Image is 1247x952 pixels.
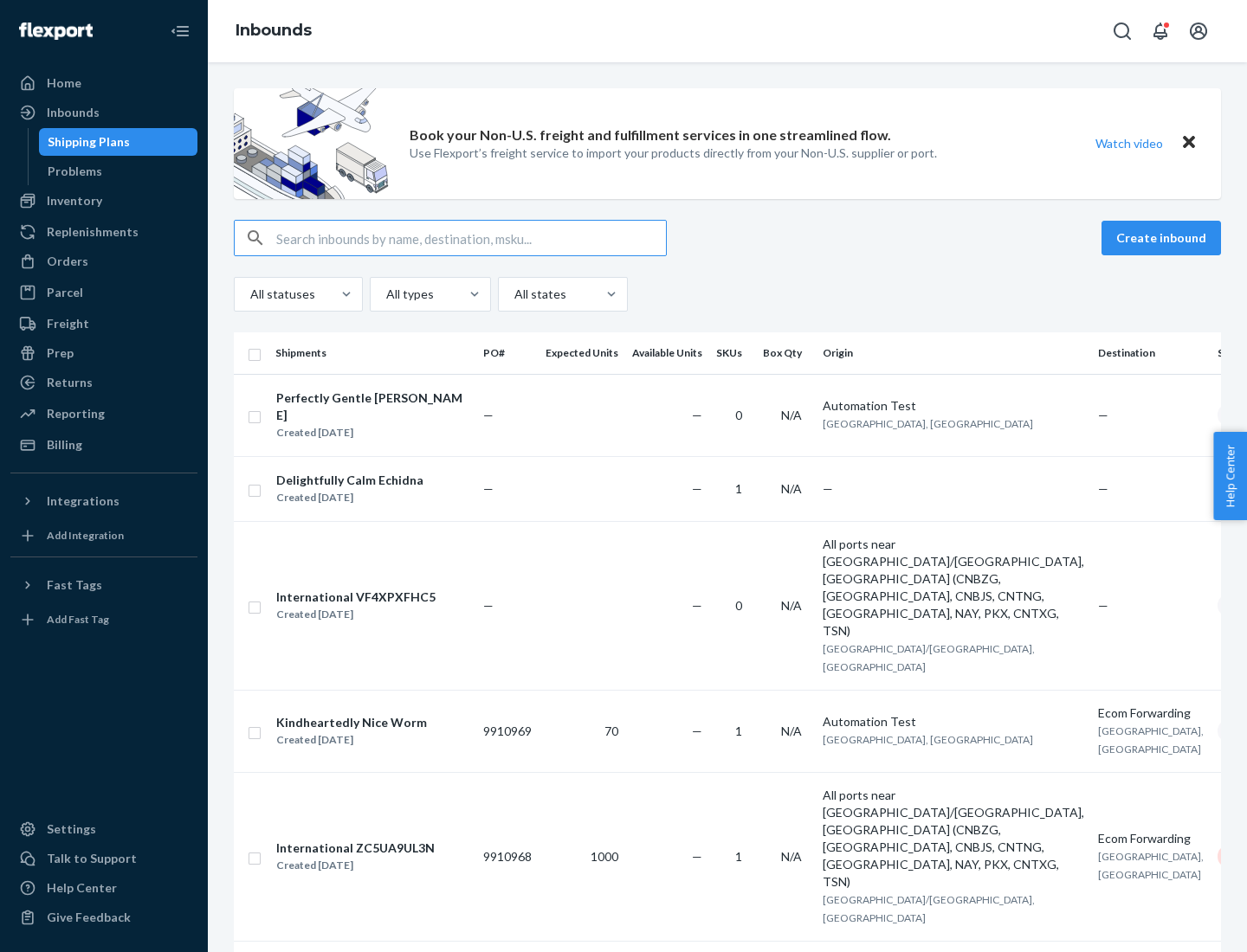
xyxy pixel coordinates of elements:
[236,21,312,40] a: Inbounds
[276,424,468,441] div: Created [DATE]
[1181,14,1216,48] button: Open account menu
[692,598,702,613] span: —
[1098,724,1204,756] span: [GEOGRAPHIC_DATA], [GEOGRAPHIC_DATA]
[249,286,250,303] input: All statuses
[735,481,742,496] span: 1
[781,724,802,738] span: N/A
[1178,131,1200,156] button: Close
[276,839,435,857] div: International ZC5UA9UL3N
[10,874,197,902] a: Help Center
[163,14,197,48] button: Close Navigation
[410,125,891,145] p: Book your Non-U.S. freight and fulfillment services in one streamlined flow.
[47,284,83,301] div: Parcel
[47,850,137,867] div: Talk to Support
[10,400,197,428] a: Reporting
[47,223,139,241] div: Replenishments
[513,286,514,303] input: All states
[10,815,197,843] a: Settings
[276,221,666,255] input: Search inbounds by name, destination, msku...
[47,104,100,121] div: Inbounds
[1098,598,1108,613] span: —
[483,408,494,422] span: —
[48,163,102,180] div: Problems
[483,598,494,613] span: —
[735,408,742,422] span: 0
[10,571,197,599] button: Fast Tags
[10,218,197,246] a: Replenishments
[39,158,198,185] a: Problems
[48,133,130,151] div: Shipping Plans
[823,733,1033,746] span: [GEOGRAPHIC_DATA], [GEOGRAPHIC_DATA]
[756,332,816,374] th: Box Qty
[476,332,539,374] th: PO#
[47,612,109,627] div: Add Fast Tag
[781,408,802,422] span: N/A
[47,576,102,594] div: Fast Tags
[709,332,756,374] th: SKUs
[1143,14,1178,48] button: Open notifications
[268,332,476,374] th: Shipments
[10,339,197,367] a: Prep
[692,481,702,496] span: —
[47,879,117,897] div: Help Center
[276,389,468,424] div: Perfectly Gentle [PERSON_NAME]
[1084,131,1174,156] button: Watch video
[1105,14,1140,48] button: Open Search Box
[735,724,742,738] span: 1
[781,598,802,613] span: N/A
[10,69,197,97] a: Home
[410,145,937,162] p: Use Flexport’s freight service to import your products directly from your Non-U.S. supplier or port.
[19,23,93,40] img: Flexport logo
[276,489,423,506] div: Created [DATE]
[10,845,197,872] a: Talk to Support
[735,849,742,864] span: 1
[47,492,120,510] div: Integrations
[1098,830,1204,847] div: Ecom Forwarding
[476,772,539,941] td: 9910968
[10,522,197,550] a: Add Integration
[10,904,197,931] button: Give Feedback
[476,690,539,772] td: 9910969
[823,713,1084,730] div: Automation Test
[276,472,423,489] div: Delightfully Calm Echidna
[1102,221,1221,255] button: Create inbound
[1098,408,1108,422] span: —
[823,787,1084,891] div: All ports near [GEOGRAPHIC_DATA]/[GEOGRAPHIC_DATA], [GEOGRAPHIC_DATA] (CNBZG, [GEOGRAPHIC_DATA], ...
[1213,432,1247,520] button: Help Center
[816,332,1091,374] th: Origin
[735,598,742,613] span: 0
[47,192,102,209] div: Inventory
[10,99,197,126] a: Inbounds
[692,724,702,738] span: —
[823,417,1033,430] span: [GEOGRAPHIC_DATA], [GEOGRAPHIC_DATA]
[781,481,802,496] span: N/A
[10,248,197,275] a: Orders
[692,408,702,422] span: —
[47,253,88,270] div: Orders
[384,286,386,303] input: All types
[10,606,197,634] a: Add Fast Tag
[1098,481,1108,496] span: —
[823,536,1084,640] div: All ports near [GEOGRAPHIC_DATA]/[GEOGRAPHIC_DATA], [GEOGRAPHIC_DATA] (CNBZG, [GEOGRAPHIC_DATA], ...
[823,642,1035,673] span: [GEOGRAPHIC_DATA]/[GEOGRAPHIC_DATA], [GEOGRAPHIC_DATA]
[39,128,198,156] a: Shipping Plans
[483,481,494,496] span: —
[47,315,89,332] div: Freight
[10,279,197,306] a: Parcel
[692,849,702,864] span: —
[276,857,435,874] div: Created [DATE]
[781,849,802,864] span: N/A
[823,481,833,496] span: —
[10,369,197,396] a: Returns
[47,405,105,422] div: Reporting
[276,714,427,731] div: Kindheartedly Nice Worm
[47,820,96,838] div: Settings
[10,487,197,515] button: Integrations
[10,187,197,215] a: Inventory
[823,397,1084,415] div: Automation Test
[47,909,131,926] div: Give Feedback
[276,731,427,749] div: Created [DATE]
[10,310,197,338] a: Freight
[604,724,618,738] span: 70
